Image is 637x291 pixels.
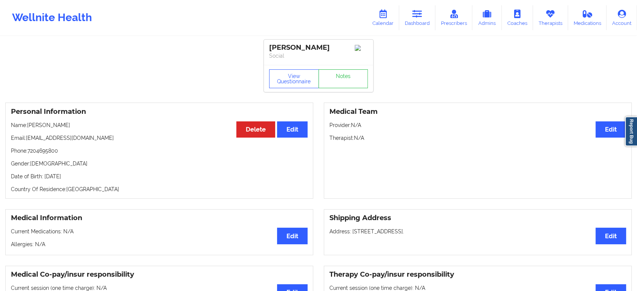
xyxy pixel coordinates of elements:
[11,240,308,248] p: Allergies: N/A
[329,214,626,222] h3: Shipping Address
[11,107,308,116] h3: Personal Information
[11,228,308,235] p: Current Medications: N/A
[606,5,637,30] a: Account
[11,147,308,155] p: Phone: 7204695800
[435,5,473,30] a: Prescribers
[625,116,637,146] a: Report Bug
[367,5,399,30] a: Calendar
[11,160,308,167] p: Gender: [DEMOGRAPHIC_DATA]
[277,228,308,244] button: Edit
[11,173,308,180] p: Date of Birth: [DATE]
[236,121,275,138] button: Delete
[329,107,626,116] h3: Medical Team
[329,134,626,142] p: Therapist: N/A
[568,5,607,30] a: Medications
[329,228,626,235] p: Address: [STREET_ADDRESS].
[502,5,533,30] a: Coaches
[329,270,626,279] h3: Therapy Co-pay/insur responsibility
[318,69,368,88] a: Notes
[11,270,308,279] h3: Medical Co-pay/insur responsibility
[355,45,368,51] img: Image%2Fplaceholer-image.png
[11,134,308,142] p: Email: [EMAIL_ADDRESS][DOMAIN_NAME]
[277,121,308,138] button: Edit
[399,5,435,30] a: Dashboard
[472,5,502,30] a: Admins
[329,121,626,129] p: Provider: N/A
[269,69,319,88] button: View Questionnaire
[269,52,368,60] p: Social
[11,185,308,193] p: Country Of Residence: [GEOGRAPHIC_DATA]
[533,5,568,30] a: Therapists
[11,214,308,222] h3: Medical Information
[11,121,308,129] p: Name: [PERSON_NAME]
[596,228,626,244] button: Edit
[596,121,626,138] button: Edit
[269,43,368,52] div: [PERSON_NAME]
